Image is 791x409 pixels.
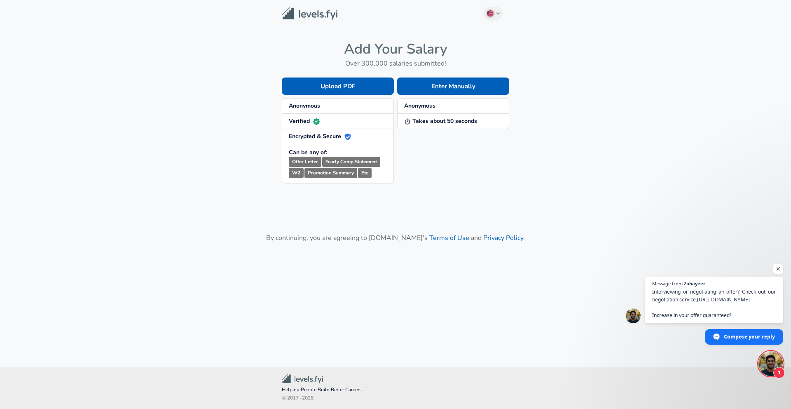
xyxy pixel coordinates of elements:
h6: Over 300,000 salaries submitted! [282,58,509,69]
strong: Encrypted & Secure [289,132,351,140]
button: English (US) [483,7,503,21]
span: Helping People Build Better Careers [282,386,509,394]
strong: Anonymous [289,102,320,110]
button: Enter Manually [397,78,509,95]
small: Etc [358,168,372,178]
small: Offer Letter [289,157,321,167]
span: Message from [652,281,683,286]
a: Privacy Policy [483,233,523,242]
small: W2 [289,168,304,178]
strong: Takes about 50 seconds [404,117,477,125]
span: Interviewing or negotiating an offer? Check out our negotiation service: Increase in your offer g... [652,288,776,319]
strong: Can be any of: [289,148,327,156]
img: Levels.fyi Community [282,374,323,383]
img: Levels.fyi [282,7,337,20]
span: © 2017 - 2025 [282,394,509,402]
a: Terms of Use [429,233,469,242]
span: Zuhayeer [684,281,705,286]
strong: Anonymous [404,102,435,110]
small: Yearly Comp Statement [322,157,380,167]
span: 1 [773,367,785,378]
small: Promotion Summary [304,168,357,178]
button: Upload PDF [282,78,394,95]
h4: Add Your Salary [282,40,509,58]
img: English (US) [487,10,494,17]
div: Open chat [758,351,783,376]
span: Compose your reply [724,329,775,344]
strong: Verified [289,117,320,125]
